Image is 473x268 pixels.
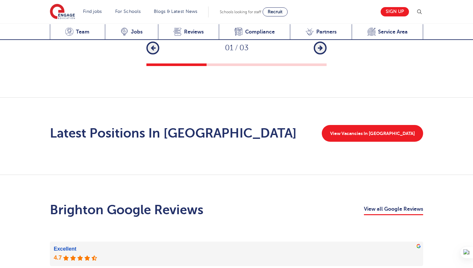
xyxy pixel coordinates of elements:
button: 3 of 3 [266,63,327,66]
button: 1 of 3 [146,63,207,66]
span: Schools looking for staff [220,10,261,14]
a: Partners [290,24,352,40]
a: Blogs & Latest News [154,9,198,14]
span: Service Area [378,29,408,35]
a: Team [50,24,105,40]
span: Jobs [131,29,143,35]
a: Sign up [381,7,409,16]
span: Compliance [245,29,275,35]
span: / [233,43,239,52]
span: Reviews [184,29,204,35]
a: View all Google Reviews [364,205,423,215]
img: Engage Education [50,4,75,20]
button: 2 of 3 [207,63,267,66]
h2: Brighton Google Reviews [50,202,203,218]
span: 01 [225,43,233,52]
a: Recruit [263,7,288,16]
span: 03 [239,43,248,52]
h2: Latest Positions In [GEOGRAPHIC_DATA] [50,126,297,141]
div: Excellent [54,245,419,253]
a: Compliance [219,24,290,40]
span: Recruit [268,9,283,14]
a: Service Area [352,24,423,40]
a: Find jobs [83,9,102,14]
span: Partners [316,29,337,35]
a: Reviews [158,24,219,40]
a: View Vacancies In [GEOGRAPHIC_DATA] [322,125,423,142]
a: Jobs [105,24,158,40]
span: Team [76,29,89,35]
a: For Schools [115,9,141,14]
